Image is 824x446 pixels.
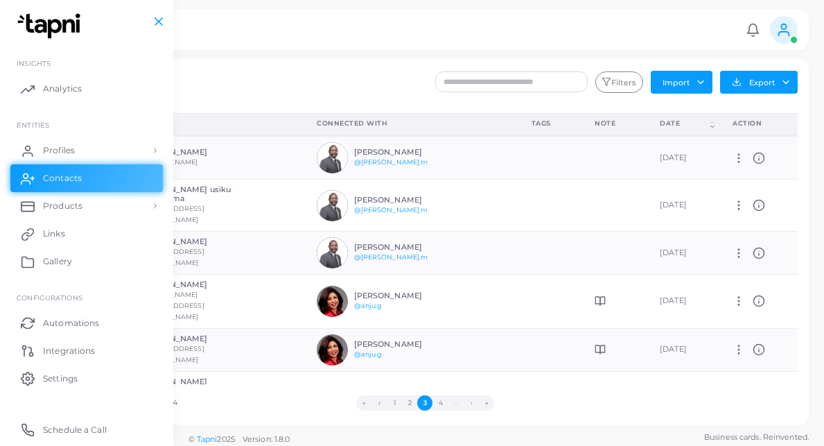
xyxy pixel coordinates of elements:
button: Go to page 1 [387,395,402,411]
button: Go to page 3 [417,395,432,411]
span: Version: 1.8.0 [243,434,290,444]
span: Automations [43,317,99,329]
button: Import [651,71,712,93]
span: Links [43,228,65,240]
a: @[PERSON_NAME].m [354,206,428,214]
h6: [PERSON_NAME] [139,280,241,289]
div: [DATE] [660,200,702,211]
h6: [PERSON_NAME] [354,196,456,205]
span: Schedule a Call [43,424,107,436]
div: [DATE] [660,344,702,355]
img: avatar [317,237,348,268]
span: 2025 [217,434,234,445]
a: Gallery [10,248,163,275]
img: avatar [317,190,348,221]
span: Profiles [43,144,75,157]
div: Date [660,119,708,128]
div: Tags [532,119,564,128]
a: @[PERSON_NAME].m [354,158,428,166]
img: logo [12,13,89,39]
button: Go to next page [464,395,479,411]
span: Contacts [43,172,82,185]
a: Analytics [10,75,163,103]
span: ENTITIES [17,121,49,129]
h6: [PERSON_NAME] [354,291,456,300]
a: Settings [10,364,163,392]
span: © [189,434,290,445]
img: avatar [317,142,348,173]
button: Go to page 4 [432,395,448,411]
button: Go to last page [479,395,494,411]
ul: Pagination [177,395,674,411]
h6: [PERSON_NAME] [354,243,456,252]
span: 20 to 30 of 54 [125,397,177,409]
img: avatar [317,334,348,366]
a: Links [10,220,163,248]
a: Tapni [197,434,218,444]
button: Export [720,71,798,94]
span: Integrations [43,345,95,357]
h6: [PERSON_NAME] [354,340,456,349]
span: INSIGHTS [17,59,51,67]
img: avatar [317,286,348,317]
a: Automations [10,309,163,336]
h6: [PERSON_NAME] [PERSON_NAME] [139,377,241,395]
div: [DATE] [660,295,702,307]
div: Note [595,119,629,128]
a: @[PERSON_NAME].m [354,253,428,261]
a: Products [10,192,163,220]
div: [DATE] [660,248,702,259]
div: action [733,119,782,128]
span: Gallery [43,255,72,268]
span: Configurations [17,293,82,302]
span: Settings [43,372,78,385]
a: @anju.g [354,302,382,309]
button: Go to page 2 [402,395,417,411]
h6: [PERSON_NAME] [139,334,241,343]
div: Contact [103,119,287,128]
button: Filters [595,71,642,94]
button: Go to first page [356,395,371,411]
a: Schedule a Call [10,415,163,443]
span: Business cards. Reinvented. [704,431,809,443]
h6: [PERSON_NAME] [139,148,241,157]
h6: [PERSON_NAME] [354,148,456,157]
a: @anju.g [354,350,382,358]
div: Connected With [317,119,501,128]
button: Go to previous page [371,395,387,411]
h6: [PERSON_NAME] usiku Kulokhoma [139,185,241,203]
a: Integrations [10,336,163,364]
a: Profiles [10,137,163,164]
span: Products [43,200,82,212]
span: Analytics [43,83,82,95]
div: [DATE] [660,153,702,164]
a: Contacts [10,164,163,192]
h6: [PERSON_NAME] [139,237,241,246]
